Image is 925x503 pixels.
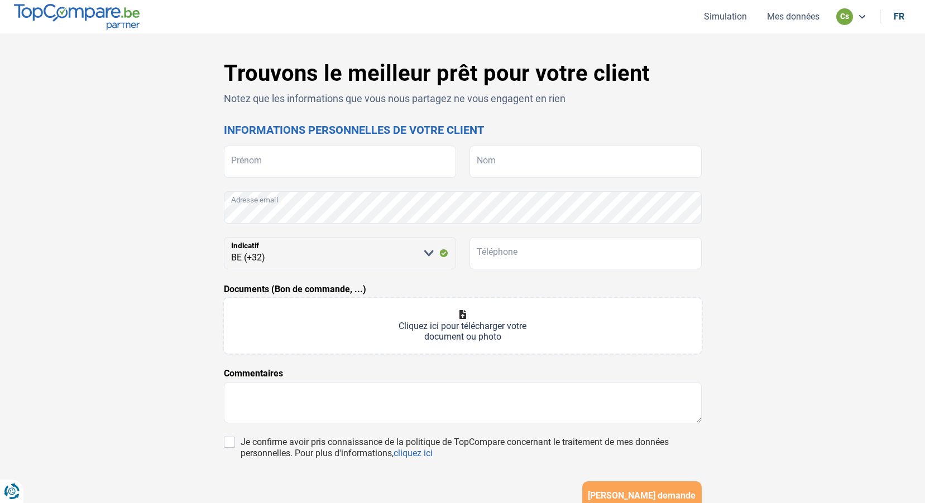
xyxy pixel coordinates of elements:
[588,490,696,501] span: [PERSON_NAME] demande
[469,237,702,269] input: 401020304
[894,11,904,22] div: fr
[224,123,702,137] h2: Informations personnelles de votre client
[224,283,366,296] label: Documents (Bon de commande, ...)
[836,8,853,25] div: cs
[224,60,702,87] h1: Trouvons le meilleur prêt pour votre client
[764,11,823,22] button: Mes données
[14,4,140,29] img: TopCompare.be
[224,91,702,105] p: Notez que les informations que vous nous partagez ne vous engagent en rien
[224,367,283,380] label: Commentaires
[701,11,750,22] button: Simulation
[224,237,456,269] select: Indicatif
[394,448,433,458] a: cliquez ici
[241,437,702,459] div: Je confirme avoir pris connaissance de la politique de TopCompare concernant le traitement de mes...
